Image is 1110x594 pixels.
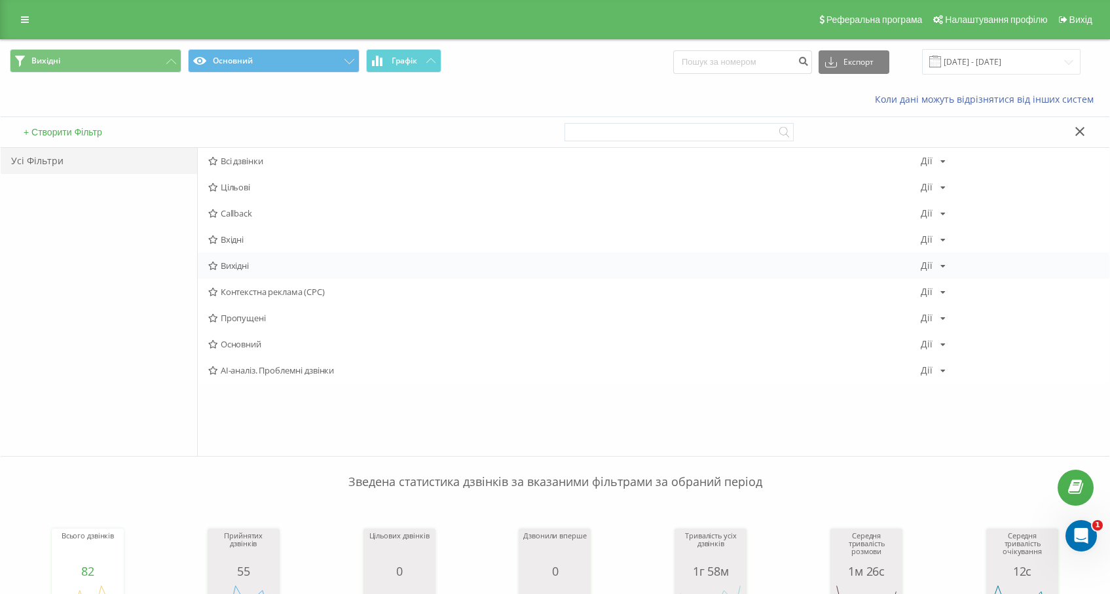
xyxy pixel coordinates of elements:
div: 0 [522,565,587,578]
span: Цільові [208,183,921,192]
div: Дії [921,235,933,244]
span: Графік [392,56,417,65]
div: Дії [921,261,933,270]
div: Тривалість усіх дзвінків [678,532,743,565]
p: Зведена статистика дзвінків за вказаними фільтрами за обраний період [10,447,1100,491]
span: Реферальна програма [826,14,923,25]
span: Пропущені [208,313,921,323]
div: Середня тривалість очікування [990,532,1055,565]
div: Дії [921,156,933,166]
div: Дії [921,313,933,323]
div: 82 [55,565,120,578]
div: 1г 58м [678,565,743,578]
iframe: Intercom live chat [1065,520,1097,551]
div: Дзвонили вперше [522,532,587,565]
span: Вихід [1069,14,1092,25]
span: Всі дзвінки [208,156,921,166]
div: 0 [367,565,432,578]
span: Контекстна реклама (CPC) [208,287,921,296]
span: Основний [208,340,921,349]
div: Дії [921,209,933,218]
button: Графік [366,49,441,73]
span: Вихідні [208,261,921,270]
div: Прийнятих дзвінків [211,532,276,565]
div: Дії [921,287,933,296]
span: Вихідні [31,56,60,66]
div: Середня тривалість розмови [834,532,899,565]
div: Усі Фільтри [1,148,197,174]
span: Вхідні [208,235,921,244]
span: AI-аналіз. Проблемні дзвінки [208,366,921,375]
div: 12с [990,565,1055,578]
input: Пошук за номером [673,50,812,74]
button: Закрити [1071,126,1090,139]
div: Цільових дзвінків [367,532,432,565]
span: 1 [1092,520,1103,531]
div: 55 [211,565,276,578]
div: 1м 26с [834,565,899,578]
div: Всього дзвінків [55,532,120,565]
div: Дії [921,183,933,192]
button: + Створити Фільтр [20,126,106,138]
span: Callback [208,209,921,218]
span: Налаштування профілю [945,14,1047,25]
button: Вихідні [10,49,181,73]
div: Дії [921,366,933,375]
a: Коли дані можуть відрізнятися вiд інших систем [875,93,1100,105]
div: Дії [921,340,933,349]
button: Основний [188,49,360,73]
button: Експорт [819,50,889,74]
